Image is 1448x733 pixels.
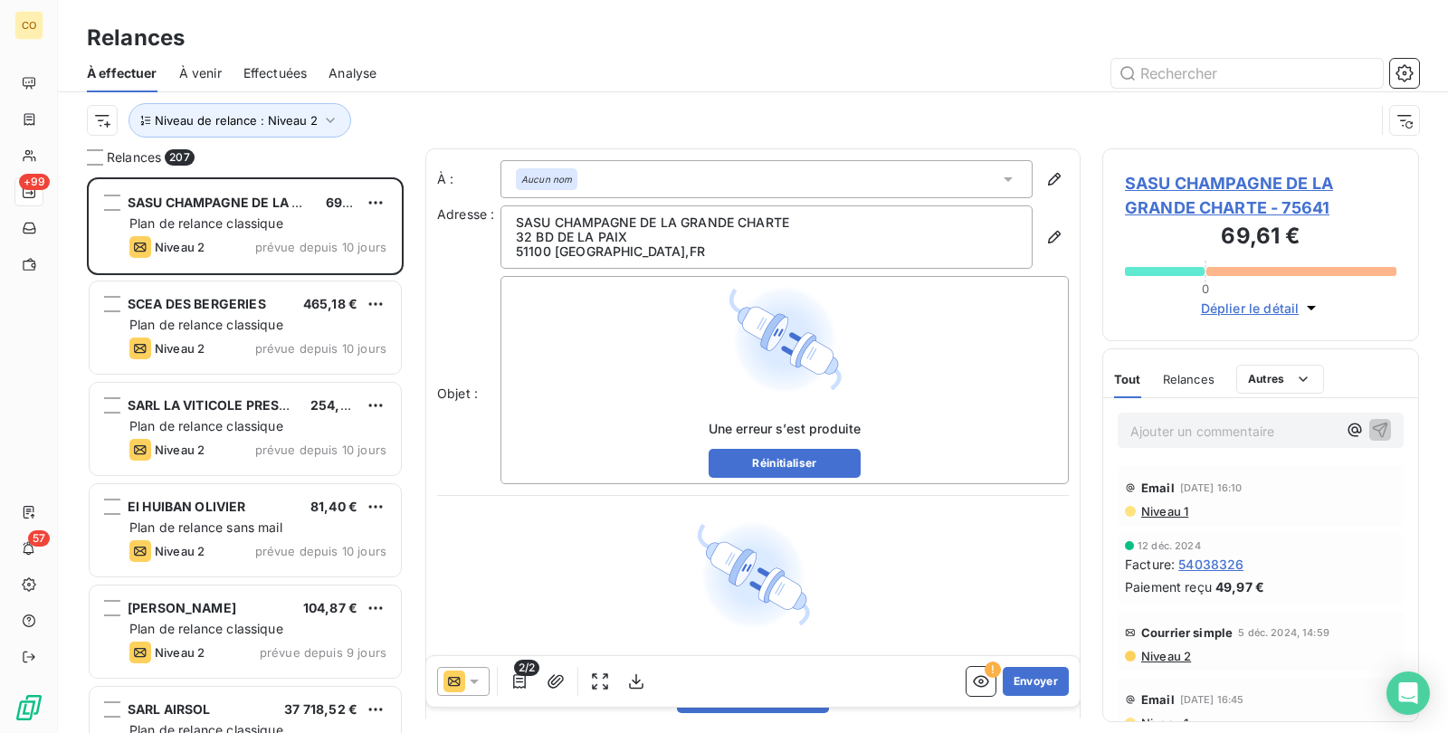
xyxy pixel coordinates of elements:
span: SARL AIRSOL [128,701,211,717]
span: Plan de relance classique [129,418,283,433]
span: 0 [1202,281,1209,296]
span: SASU CHAMPAGNE DE LA GRANDE CHARTE - 75641 [1125,171,1396,220]
button: Réinitialiser [709,449,862,478]
span: 104,87 € [303,600,357,615]
span: Plan de relance classique [129,215,283,231]
span: Niveau de relance : Niveau 2 [155,113,318,128]
span: +99 [19,174,50,190]
span: 465,18 € [303,296,357,311]
span: 37 718,52 € [284,701,357,717]
input: Rechercher [1111,59,1383,88]
span: Adresse : [437,206,494,222]
span: Relances [1163,372,1215,386]
span: Courrier simple [1141,625,1233,640]
span: prévue depuis 10 jours [255,341,386,356]
img: Logo LeanPay [14,693,43,722]
span: 12 déc. 2024 [1138,540,1201,551]
div: grid [87,177,404,733]
span: Une erreur s’est produite [709,420,862,438]
span: 57 [28,530,50,547]
span: Niveau 2 [155,645,205,660]
span: Facture : [1125,555,1175,574]
span: Niveau 1 [1139,716,1188,730]
p: 51100 [GEOGRAPHIC_DATA] , FR [516,244,1017,259]
span: prévue depuis 10 jours [255,443,386,457]
span: SASU CHAMPAGNE DE LA GRANDE CHARTE [128,195,402,210]
span: Niveau 1 [1139,504,1188,519]
span: Analyse [329,64,376,82]
div: Open Intercom Messenger [1386,671,1430,715]
div: CO [14,11,43,40]
span: Déplier le détail [1201,299,1300,318]
button: Autres [1236,365,1324,394]
span: SCEA DES BERGERIES [128,296,266,311]
span: Niveau 2 [155,240,205,254]
span: [PERSON_NAME] [128,600,236,615]
span: 49,97 € [1215,577,1264,596]
span: prévue depuis 10 jours [255,544,386,558]
button: Envoyer [1003,667,1069,696]
span: SARL LA VITICOLE PRESTATIONS [128,397,335,413]
span: [DATE] 16:10 [1180,482,1243,493]
span: EI HUIBAN OLIVIER [128,499,246,514]
label: À : [437,170,500,188]
span: Paiement reçu [1125,577,1212,596]
span: Plan de relance sans mail [129,519,282,535]
span: Email [1141,481,1175,495]
p: 32 BD DE LA PAIX [516,230,1017,244]
span: 54038326 [1178,555,1243,574]
span: Niveau 2 [1139,649,1191,663]
img: Error [727,282,843,398]
span: 5 déc. 2024, 14:59 [1238,627,1329,638]
span: Plan de relance classique [129,621,283,636]
span: Email [1141,692,1175,707]
span: 254,40 € [310,397,368,413]
span: 2/2 [514,660,539,676]
h3: Relances [87,22,185,54]
span: Niveau 2 [155,443,205,457]
span: prévue depuis 9 jours [260,645,386,660]
span: [DATE] 16:45 [1180,694,1244,705]
span: Relances [107,148,161,167]
span: 69,61 € [326,195,373,210]
span: À venir [179,64,222,82]
span: prévue depuis 10 jours [255,240,386,254]
h3: 69,61 € [1125,220,1396,256]
span: À effectuer [87,64,157,82]
span: Plan de relance classique [129,317,283,332]
span: Effectuées [243,64,308,82]
span: Objet : [437,386,478,401]
p: SASU CHAMPAGNE DE LA GRANDE CHARTE [516,215,1017,230]
span: Niveau 2 [155,544,205,558]
img: Error [695,518,811,633]
button: Déplier le détail [1196,298,1327,319]
button: Niveau de relance : Niveau 2 [129,103,351,138]
span: Tout [1114,372,1141,386]
span: 207 [165,149,194,166]
span: 81,40 € [310,499,357,514]
span: Niveau 2 [155,341,205,356]
em: Aucun nom [521,173,572,186]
